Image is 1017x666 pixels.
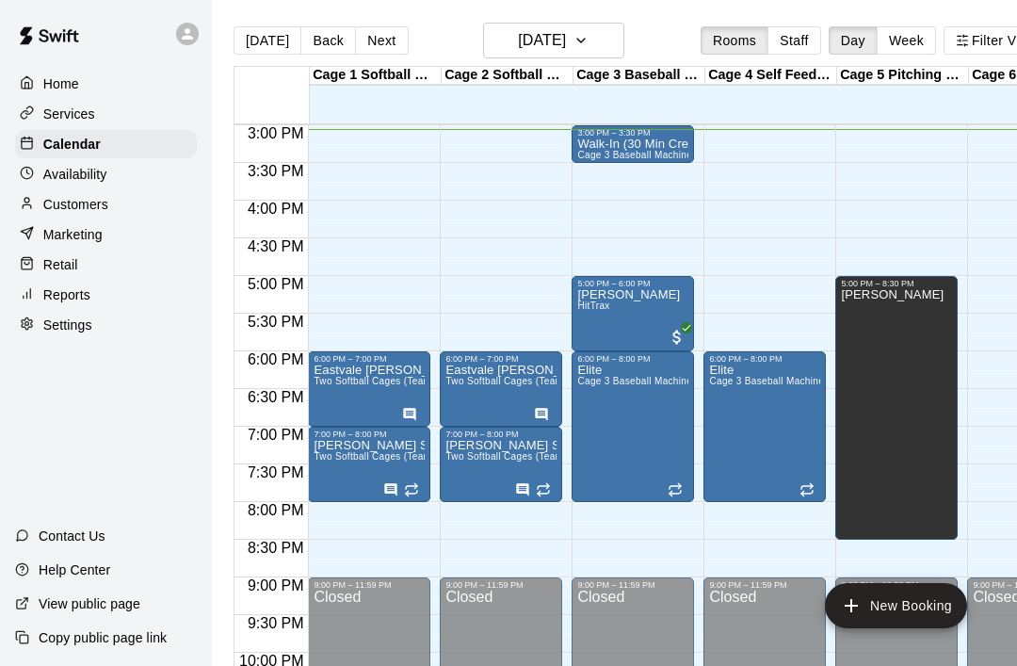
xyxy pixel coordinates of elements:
svg: Has notes [515,482,530,497]
span: Two Softball Cages (Team) Tuesdays/Fridays [314,376,516,386]
a: Customers [15,190,197,219]
div: 7:00 PM – 8:00 PM: Marques Johnson SB Cruisers [440,427,562,502]
span: Two Softball Cages (Team) Tuesdays/Fridays [314,451,516,462]
span: Cage 3 Baseball Machine [709,376,824,386]
div: 6:00 PM – 7:00 PM: Eastvale Tricia [308,351,430,427]
p: View public page [39,594,140,613]
p: Retail [43,255,78,274]
div: Cage 3 Baseball Machine/Softball Machine [573,67,705,85]
span: Recurring event [536,482,551,497]
span: 6:00 PM [243,351,309,367]
div: 5:00 PM – 8:30 PM: Jason [835,276,958,540]
p: Contact Us [39,527,105,545]
div: Cage 5 Pitching Lane/Live [837,67,969,85]
div: 9:00 PM – 11:59 PM [841,580,952,590]
a: Calendar [15,130,197,158]
span: 9:00 PM [243,577,309,593]
p: Customers [43,195,108,214]
a: Home [15,70,197,98]
button: add [825,583,967,628]
div: 5:00 PM – 8:30 PM [841,279,952,288]
div: 9:00 PM – 11:59 PM [709,580,820,590]
div: 7:00 PM – 8:00 PM: Marques Johnson SB Cruisers [308,427,430,502]
button: Rooms [701,26,768,55]
a: Availability [15,160,197,188]
p: Availability [43,165,107,184]
div: 6:00 PM – 8:00 PM: Elite [572,351,694,502]
span: 5:00 PM [243,276,309,292]
button: [DATE] [234,26,301,55]
span: HitTrax [577,301,609,311]
span: 7:00 PM [243,427,309,443]
span: 8:30 PM [243,540,309,556]
p: Copy public page link [39,628,167,647]
div: 9:00 PM – 11:59 PM [445,580,557,590]
div: 3:00 PM – 3:30 PM: Walk-In (30 Min Credit from July 10-12/30/25) [572,125,694,163]
div: 6:00 PM – 8:00 PM [577,354,688,364]
a: Retail [15,251,197,279]
span: 8:00 PM [243,502,309,518]
button: Next [355,26,408,55]
span: Recurring event [668,482,683,497]
a: Settings [15,311,197,339]
div: 5:00 PM – 6:00 PM: Riley Metivier [572,276,694,351]
p: Marketing [43,225,103,244]
p: Home [43,74,79,93]
div: Cage 2 Softball Machine/Live [442,67,573,85]
div: Cage 4 Self Feeder Baseball Machine/Live [705,67,837,85]
a: Reports [15,281,197,309]
a: Services [15,100,197,128]
span: 6:30 PM [243,389,309,405]
svg: Has notes [383,482,398,497]
div: 6:00 PM – 7:00 PM [445,354,557,364]
span: Two Softball Cages (Team) Tuesdays/Fridays [445,451,648,462]
div: 7:00 PM – 8:00 PM [445,430,557,439]
p: Services [43,105,95,123]
span: 7:30 PM [243,464,309,480]
div: 3:00 PM – 3:30 PM [577,128,688,138]
div: Cage 1 Softball Machine/Live [310,67,442,85]
div: 9:00 PM – 11:59 PM [577,580,688,590]
p: Settings [43,316,92,334]
span: Two Softball Cages (Team) Tuesdays/Fridays [445,376,648,386]
p: Calendar [43,135,101,154]
span: Recurring event [404,482,419,497]
a: Marketing [15,220,197,249]
span: Cage 3 Baseball Machine [577,376,692,386]
div: 5:00 PM – 6:00 PM [577,279,688,288]
h6: [DATE] [518,27,566,54]
div: 6:00 PM – 8:00 PM [709,354,820,364]
div: 6:00 PM – 8:00 PM: Elite [703,351,826,502]
button: Week [877,26,936,55]
p: Help Center [39,560,110,579]
button: Day [829,26,878,55]
div: 6:00 PM – 7:00 PM: Eastvale Tricia [440,351,562,427]
svg: Has notes [534,407,549,422]
span: 5:30 PM [243,314,309,330]
button: Back [300,26,356,55]
button: Staff [767,26,821,55]
p: Reports [43,285,90,304]
span: All customers have paid [668,328,686,347]
span: Cage 3 Baseball Machine [577,150,692,160]
span: 4:00 PM [243,201,309,217]
span: 4:30 PM [243,238,309,254]
span: Recurring event [799,482,815,497]
span: 3:30 PM [243,163,309,179]
div: 6:00 PM – 7:00 PM [314,354,425,364]
span: 3:00 PM [243,125,309,141]
div: 9:00 PM – 11:59 PM [314,580,425,590]
div: 7:00 PM – 8:00 PM [314,430,425,439]
button: [DATE] [483,23,624,58]
svg: Has notes [402,407,417,422]
span: 9:30 PM [243,615,309,631]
